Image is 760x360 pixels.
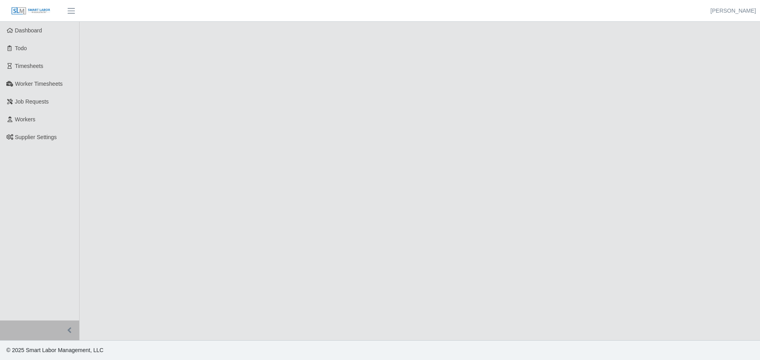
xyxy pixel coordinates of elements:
[15,116,36,123] span: Workers
[15,134,57,140] span: Supplier Settings
[11,7,51,15] img: SLM Logo
[15,81,63,87] span: Worker Timesheets
[15,45,27,51] span: Todo
[6,347,103,353] span: © 2025 Smart Labor Management, LLC
[711,7,756,15] a: [PERSON_NAME]
[15,27,42,34] span: Dashboard
[15,63,44,69] span: Timesheets
[15,98,49,105] span: Job Requests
